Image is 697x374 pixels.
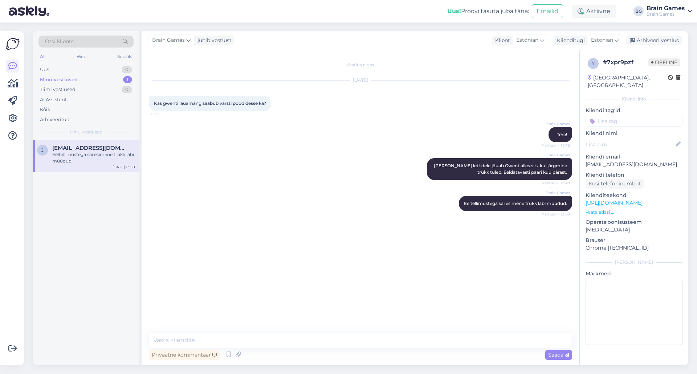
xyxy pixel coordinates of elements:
[572,5,616,18] div: Aktiivne
[586,107,682,114] p: Kliendi tag'id
[6,37,20,51] img: Askly Logo
[603,58,648,67] div: # 7xpr9pzf
[40,76,78,83] div: Minu vestlused
[543,190,570,196] span: Brain Games
[52,145,128,151] span: joosep200@gmail.com
[586,237,682,244] p: Brauser
[542,180,570,186] span: Nähtud ✓ 13:49
[45,38,74,45] span: Otsi kliente
[633,6,644,16] div: BG
[40,86,76,93] div: Tiimi vestlused
[586,161,682,168] p: [EMAIL_ADDRESS][DOMAIN_NAME]
[52,151,135,164] div: Eeltellimustega sai esimene trükk läbi müüdud.
[586,140,674,148] input: Lisa nimi
[586,226,682,234] p: [MEDICAL_DATA]
[588,74,668,89] div: [GEOGRAPHIC_DATA], [GEOGRAPHIC_DATA]
[516,36,538,44] span: Estonian
[40,106,50,113] div: Kõik
[38,52,47,61] div: All
[122,66,132,73] div: 0
[151,111,178,117] span: 13:37
[647,5,685,11] div: Brain Games
[116,52,134,61] div: Socials
[40,116,70,123] div: Arhiveeritud
[586,244,682,252] p: Chrome [TECHNICAL_ID]
[586,259,682,266] div: [PERSON_NAME]
[532,4,563,18] button: Emailid
[40,96,67,103] div: AI Assistent
[113,164,135,170] div: [DATE] 13:50
[149,77,572,83] div: [DATE]
[75,52,88,61] div: Web
[626,36,682,45] div: Arhiveeri vestlus
[586,153,682,161] p: Kliendi email
[592,61,595,66] span: 7
[195,37,232,44] div: juhib vestlust
[154,100,266,106] span: Kas gwenti lauamäng saabub varsti poodidesse ka?
[591,36,613,44] span: Estonian
[586,270,682,278] p: Märkmed
[543,152,570,158] span: Brain Games
[586,171,682,179] p: Kliendi telefon
[464,201,567,206] span: Eeltellimustega sai esimene trükk läbi müüdud.
[447,7,529,16] div: Proovi tasuta juba täna:
[542,143,570,148] span: Nähtud ✓ 13:48
[557,132,567,137] span: Tere!
[149,62,572,68] div: Vestlus algas
[149,350,220,360] div: Privaatne kommentaar
[586,116,682,127] input: Lisa tag
[586,192,682,199] p: Klienditeekond
[434,163,568,175] span: [PERSON_NAME] lettidele jõuab Gwent alles siis, kui järgmine trükk tuleb. Eeldatavasti paari kuu ...
[554,37,585,44] div: Klienditugi
[586,96,682,102] div: Kliendi info
[586,130,682,137] p: Kliendi nimi
[647,11,685,17] div: Brain Games
[70,129,102,135] span: Minu vestlused
[492,37,510,44] div: Klient
[542,211,570,217] span: Nähtud ✓ 13:50
[152,36,185,44] span: Brain Games
[586,218,682,226] p: Operatsioonisüsteem
[543,121,570,127] span: Brain Games
[548,352,569,358] span: Saada
[586,209,682,215] p: Vaata edasi ...
[122,86,132,93] div: 0
[586,179,644,189] div: Küsi telefoninumbrit
[40,66,49,73] div: Uus
[41,147,44,153] span: j
[647,5,693,17] a: Brain GamesBrain Games
[447,8,461,15] b: Uus!
[123,76,132,83] div: 1
[648,58,680,66] span: Offline
[586,200,643,206] a: [URL][DOMAIN_NAME]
